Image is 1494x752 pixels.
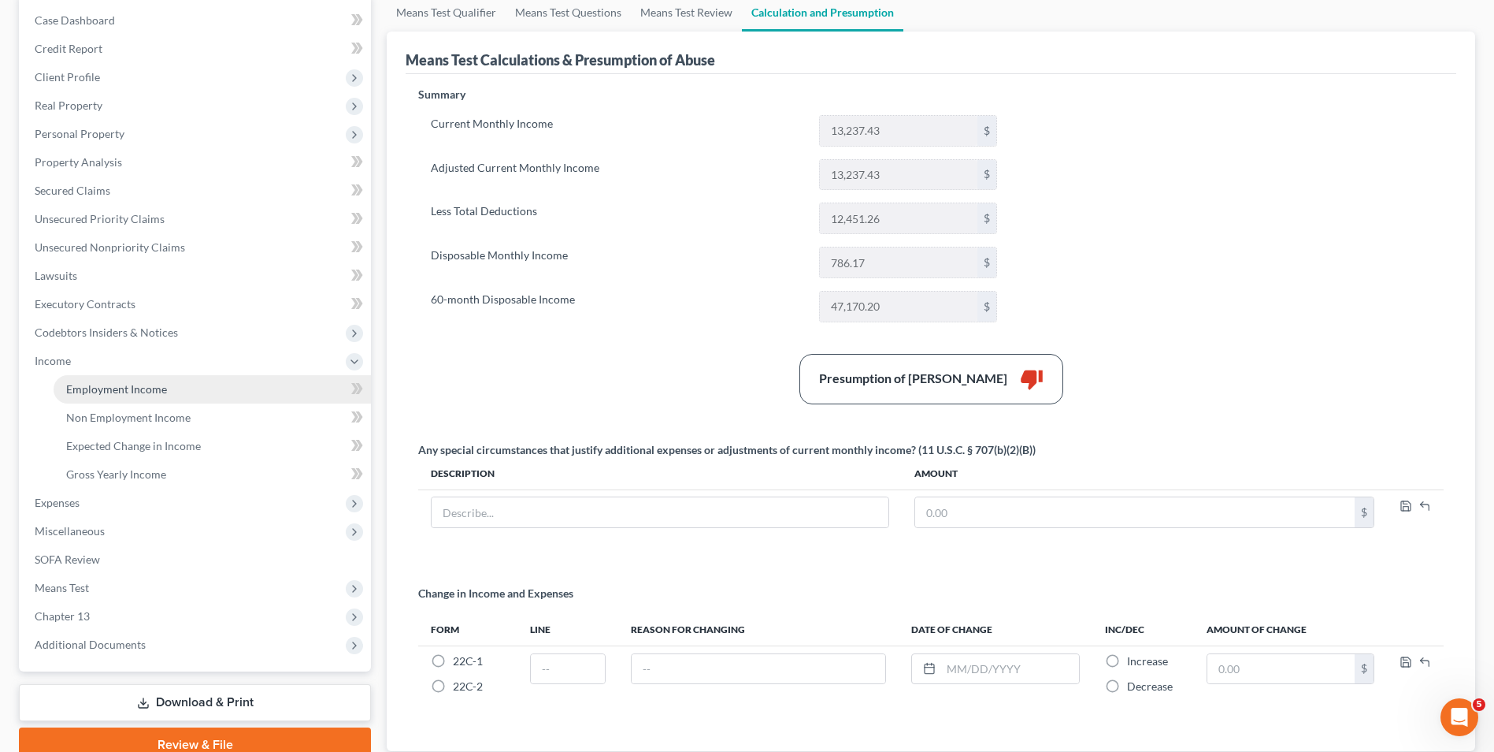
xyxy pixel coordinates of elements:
[35,581,89,594] span: Means Test
[820,248,977,277] input: 0.00
[1127,679,1173,693] span: Decrease
[618,614,899,646] th: Reason for Changing
[35,269,77,282] span: Lawsuits
[406,50,715,69] div: Means Test Calculations & Presumption of Abuse
[820,116,977,146] input: 0.00
[35,184,110,197] span: Secured Claims
[22,205,371,233] a: Unsecured Priority Claims
[418,614,517,646] th: Form
[423,203,811,234] label: Less Total Deductions
[35,496,80,509] span: Expenses
[35,13,115,27] span: Case Dashboard
[66,439,201,452] span: Expected Change in Income
[22,290,371,318] a: Executory Contracts
[902,458,1387,490] th: Amount
[977,160,996,190] div: $
[35,70,100,84] span: Client Profile
[899,614,1093,646] th: Date of Change
[453,654,483,668] span: 22C-1
[977,203,996,233] div: $
[35,99,102,112] span: Real Property
[432,497,888,527] input: Describe...
[1207,654,1355,684] input: 0.00
[35,155,122,169] span: Property Analysis
[54,432,371,460] a: Expected Change in Income
[22,35,371,63] a: Credit Report
[22,233,371,262] a: Unsecured Nonpriority Claims
[54,375,371,404] a: Employment Income
[22,262,371,290] a: Lawsuits
[35,638,146,651] span: Additional Documents
[35,553,100,566] span: SOFA Review
[1092,614,1194,646] th: Inc/Dec
[1127,654,1168,668] span: Increase
[35,297,135,311] span: Executory Contracts
[1355,654,1374,684] div: $
[820,160,977,190] input: 0.00
[35,240,185,254] span: Unsecured Nonpriority Claims
[66,382,167,396] span: Employment Income
[418,442,1036,458] div: Any special circumstances that justify additional expenses or adjustments of current monthly inco...
[35,212,165,225] span: Unsecured Priority Claims
[66,467,166,481] span: Gross Yearly Income
[423,291,811,322] label: 60-month Disposable Income
[941,654,1080,684] input: MM/DD/YYYY
[418,586,573,601] p: Change in Income and Expenses
[418,458,902,490] th: Description
[423,247,811,278] label: Disposable Monthly Income
[54,404,371,432] a: Non Employment Income
[517,614,618,646] th: Line
[66,411,191,424] span: Non Employment Income
[423,159,811,191] label: Adjusted Current Monthly Income
[915,497,1355,527] input: 0.00
[22,6,371,35] a: Case Dashboard
[632,654,885,684] input: --
[820,203,977,233] input: 0.00
[820,292,977,322] input: 0.00
[418,87,1010,102] p: Summary
[977,248,996,277] div: $
[977,292,996,322] div: $
[35,354,71,367] span: Income
[423,115,811,147] label: Current Monthly Income
[35,524,105,538] span: Miscellaneous
[54,460,371,489] a: Gross Yearly Income
[35,609,90,623] span: Chapter 13
[1194,614,1387,646] th: Amount of Change
[1355,497,1374,527] div: $
[1440,698,1478,736] iframe: Intercom live chat
[35,42,102,55] span: Credit Report
[19,684,371,721] a: Download & Print
[22,545,371,574] a: SOFA Review
[819,370,1007,388] div: Presumption of [PERSON_NAME]
[531,654,605,684] input: --
[22,148,371,177] a: Property Analysis
[1020,367,1044,391] i: thumb_down
[22,177,371,205] a: Secured Claims
[453,679,483,693] span: 22C-2
[35,326,178,339] span: Codebtors Insiders & Notices
[1473,698,1485,711] span: 5
[35,127,124,140] span: Personal Property
[977,116,996,146] div: $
